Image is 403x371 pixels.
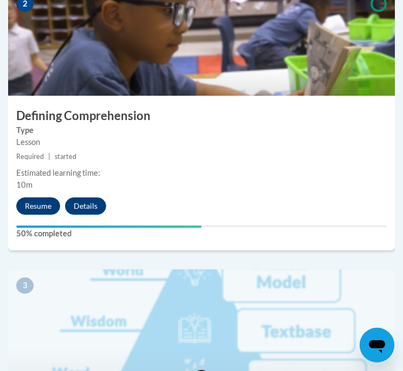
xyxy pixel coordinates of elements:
span: 3 [16,277,34,294]
button: Details [65,197,106,215]
span: started [55,153,76,161]
span: | [48,153,50,161]
button: Resume [16,197,60,215]
h3: Defining Comprehension [8,108,395,124]
label: Type [16,124,387,136]
div: Lesson [16,136,387,148]
label: 50% completed [16,228,387,240]
div: Your progress [16,226,201,228]
div: Estimated learning time: [16,167,387,179]
iframe: Button to launch messaging window [360,328,394,362]
span: Required [16,153,44,161]
span: 10m [16,180,32,189]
